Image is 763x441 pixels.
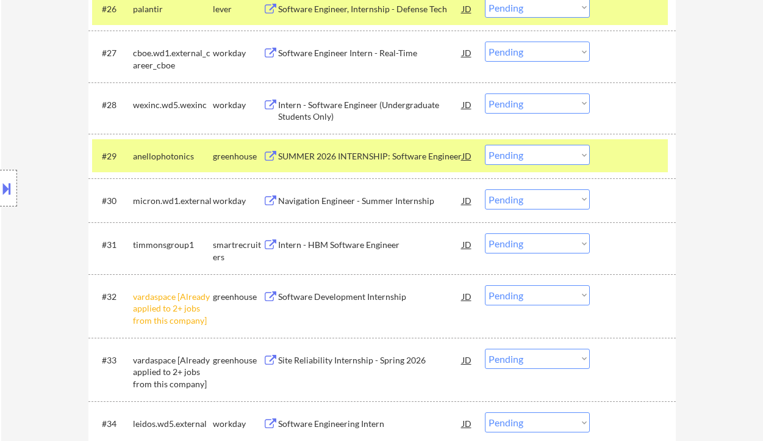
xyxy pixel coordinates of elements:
div: #34 [102,418,123,430]
div: greenhouse [213,291,263,303]
div: JD [461,412,473,434]
div: greenhouse [213,354,263,366]
div: workday [213,418,263,430]
div: Software Engineer Intern - Real-Time [278,47,462,59]
div: JD [461,349,473,371]
div: workday [213,47,263,59]
div: #27 [102,47,123,59]
div: Site Reliability Internship - Spring 2026 [278,354,462,366]
div: vardaspace [Already applied to 2+ jobs from this company] [133,354,213,390]
div: SUMMER 2026 INTERNSHIP: Software Engineer [278,150,462,162]
div: Intern - HBM Software Engineer [278,239,462,251]
div: workday [213,99,263,111]
div: JD [461,42,473,64]
div: lever [213,3,263,15]
div: JD [461,145,473,167]
div: #33 [102,354,123,366]
div: JD [461,93,473,115]
div: smartrecruiters [213,239,263,263]
div: Intern - Software Engineer (Undergraduate Students Only) [278,99,462,123]
div: greenhouse [213,150,263,162]
div: JD [461,233,473,255]
div: workday [213,195,263,207]
div: Software Engineering Intern [278,418,462,430]
div: #26 [102,3,123,15]
div: JD [461,189,473,211]
div: palantir [133,3,213,15]
div: Navigation Engineer - Summer Internship [278,195,462,207]
div: vardaspace [Already applied to 2+ jobs from this company] [133,291,213,327]
div: cboe.wd1.external_career_cboe [133,47,213,71]
div: Software Development Internship [278,291,462,303]
div: Software Engineer, Internship - Defense Tech [278,3,462,15]
div: JD [461,285,473,307]
div: leidos.wd5.external [133,418,213,430]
